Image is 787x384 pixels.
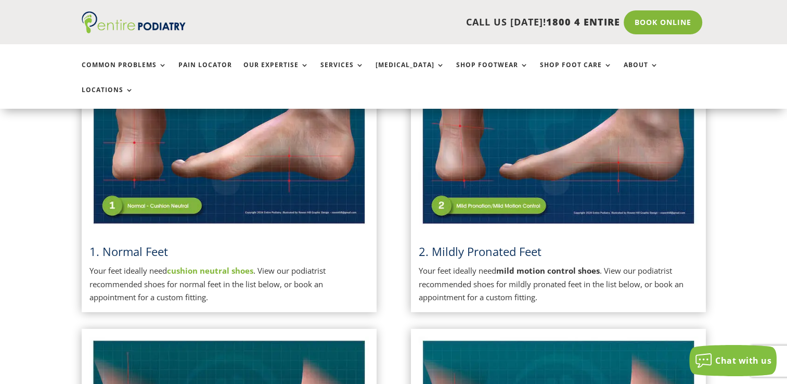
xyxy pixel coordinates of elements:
a: [MEDICAL_DATA] [376,61,445,84]
img: Normal Feet - View Podiatrist Recommended Cushion Neutral Shoes [89,31,369,228]
span: 1800 4 ENTIRE [546,16,620,28]
span: 2. Mildly Pronated Feet [419,244,541,259]
a: Shop Foot Care [540,61,612,84]
img: logo (1) [82,11,186,33]
a: Common Problems [82,61,167,84]
a: 1. Normal Feet [89,244,168,259]
img: Mildly Pronated Feet - View Podiatrist Recommended Mild Motion Control Shoes [419,31,698,228]
strong: mild motion control shoes [496,265,600,276]
a: Pain Locator [178,61,232,84]
p: Your feet ideally need . View our podiatrist recommended shoes for mildly pronated feet in the li... [419,264,698,304]
a: cushion neutral shoes [167,265,253,276]
span: Chat with us [715,355,771,366]
a: Services [320,61,364,84]
p: Your feet ideally need . View our podiatrist recommended shoes for normal feet in the list below,... [89,264,369,304]
a: About [624,61,659,84]
p: CALL US [DATE]! [226,16,620,29]
a: Locations [82,86,134,109]
a: Book Online [624,10,702,34]
a: Shop Footwear [456,61,528,84]
button: Chat with us [689,345,777,376]
a: Our Expertise [243,61,309,84]
a: Entire Podiatry [82,25,186,35]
